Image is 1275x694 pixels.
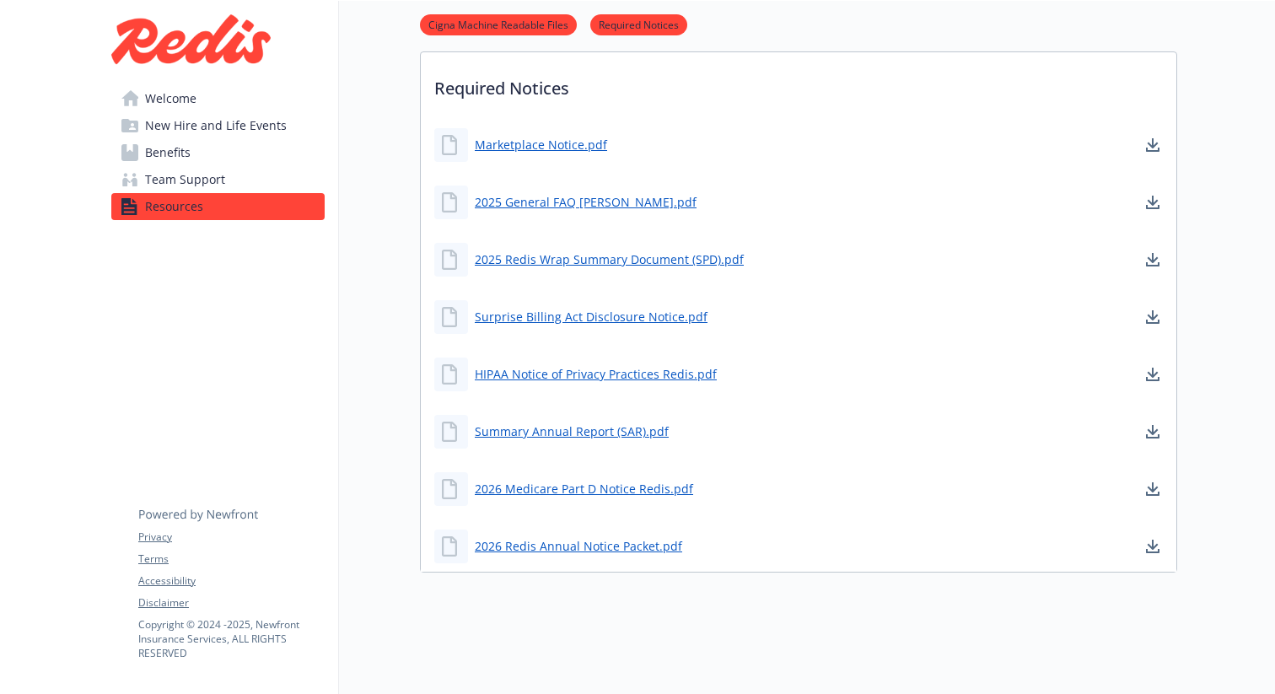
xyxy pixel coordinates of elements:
[1143,192,1163,213] a: download document
[111,85,325,112] a: Welcome
[1143,307,1163,327] a: download document
[138,551,324,567] a: Terms
[145,166,225,193] span: Team Support
[138,573,324,589] a: Accessibility
[475,193,697,211] a: 2025 General FAQ [PERSON_NAME].pdf
[475,250,744,268] a: 2025 Redis Wrap Summary Document (SPD).pdf
[420,16,577,32] a: Cigna Machine Readable Files
[1143,479,1163,499] a: download document
[1143,422,1163,442] a: download document
[1143,250,1163,270] a: download document
[145,193,203,220] span: Resources
[111,112,325,139] a: New Hire and Life Events
[1143,536,1163,557] a: download document
[590,16,687,32] a: Required Notices
[475,480,693,498] a: 2026 Medicare Part D Notice Redis.pdf
[475,308,707,325] a: Surprise Billing Act Disclosure Notice.pdf
[1143,364,1163,385] a: download document
[111,193,325,220] a: Resources
[138,617,324,660] p: Copyright © 2024 - 2025 , Newfront Insurance Services, ALL RIGHTS RESERVED
[138,530,324,545] a: Privacy
[475,537,682,555] a: 2026 Redis Annual Notice Packet.pdf
[475,365,717,383] a: HIPAA Notice of Privacy Practices Redis.pdf
[475,136,607,153] a: Marketplace Notice.pdf
[1143,135,1163,155] a: download document
[145,112,287,139] span: New Hire and Life Events
[111,166,325,193] a: Team Support
[138,595,324,611] a: Disclaimer
[421,52,1176,115] p: Required Notices
[475,422,669,440] a: Summary Annual Report (SAR).pdf
[145,139,191,166] span: Benefits
[111,139,325,166] a: Benefits
[145,85,196,112] span: Welcome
